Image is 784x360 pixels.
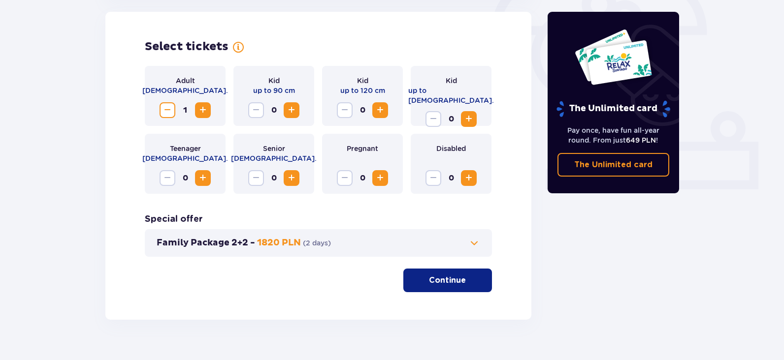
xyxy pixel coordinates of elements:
[160,102,175,118] button: Decrease
[268,76,280,86] p: Kid
[372,102,388,118] button: Increase
[170,144,201,153] p: Teenager
[284,170,299,186] button: Increase
[574,29,653,86] img: Two entry cards to Suntago with the word 'UNLIMITED RELAX', featuring a white background with tro...
[425,111,441,127] button: Decrease
[436,144,466,153] p: Disabled
[557,153,670,177] a: The Unlimited card
[557,125,670,145] p: Pay once, have fun all-year round. From just !
[257,237,301,249] p: 1820 PLN
[340,86,385,95] p: up to 120 cm
[429,275,466,286] p: Continue
[177,102,193,118] span: 1
[266,102,282,118] span: 0
[177,170,193,186] span: 0
[303,238,331,248] p: ( 2 days )
[253,86,295,95] p: up to 90 cm
[357,76,368,86] p: Kid
[142,153,228,163] p: [DEMOGRAPHIC_DATA].
[446,76,457,86] p: Kid
[284,102,299,118] button: Increase
[626,136,656,144] span: 649 PLN
[195,170,211,186] button: Increase
[408,86,494,105] p: up to [DEMOGRAPHIC_DATA].
[403,269,492,292] button: Continue
[160,170,175,186] button: Decrease
[248,102,264,118] button: Decrease
[461,111,477,127] button: Increase
[176,76,195,86] p: Adult
[157,237,480,249] button: Family Package 2+2 -1820 PLN(2 days)
[248,170,264,186] button: Decrease
[443,170,459,186] span: 0
[195,102,211,118] button: Increase
[347,144,378,153] p: Pregnant
[425,170,441,186] button: Decrease
[574,159,653,170] p: The Unlimited card
[142,86,228,95] p: [DEMOGRAPHIC_DATA].
[461,170,477,186] button: Increase
[266,170,282,186] span: 0
[337,102,353,118] button: Decrease
[555,100,671,118] p: The Unlimited card
[372,170,388,186] button: Increase
[157,237,255,249] p: Family Package 2+2 -
[355,170,370,186] span: 0
[337,170,353,186] button: Decrease
[355,102,370,118] span: 0
[145,213,203,225] h3: Special offer
[263,144,285,153] p: Senior
[231,153,317,163] p: [DEMOGRAPHIC_DATA].
[443,111,459,127] span: 0
[145,39,229,54] h2: Select tickets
